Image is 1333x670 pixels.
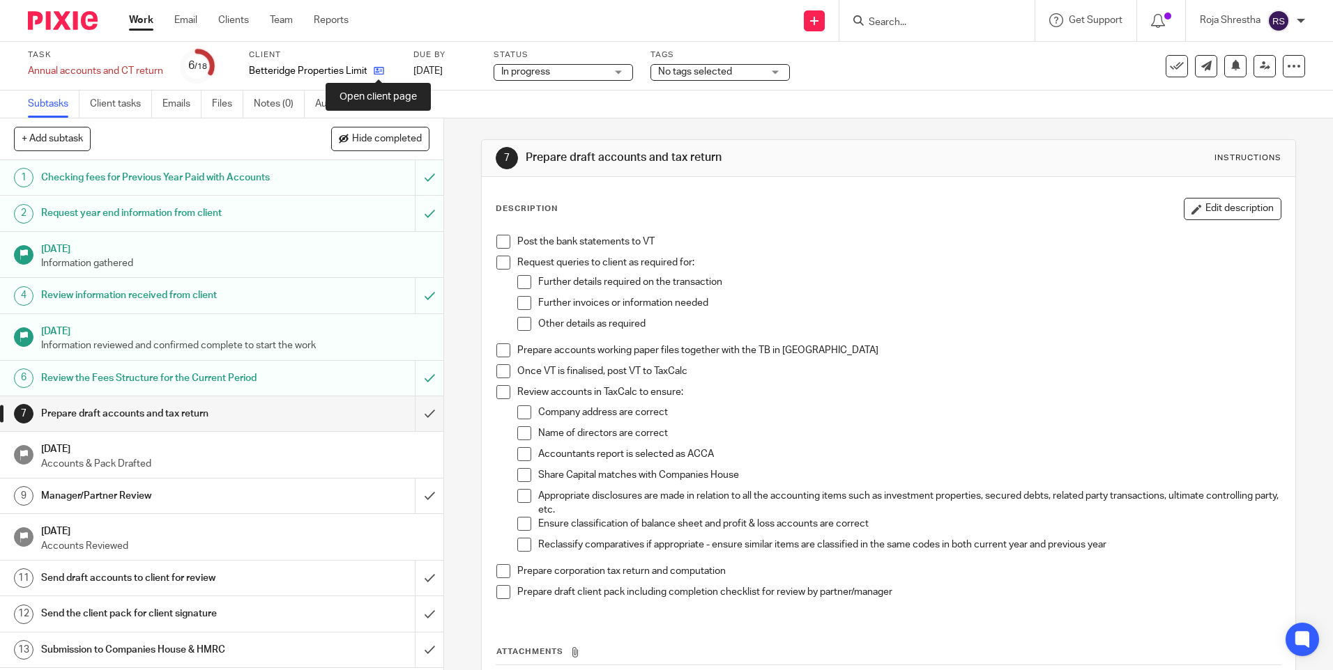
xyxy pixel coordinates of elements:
[14,286,33,306] div: 4
[314,13,349,27] a: Reports
[14,568,33,588] div: 11
[212,91,243,118] a: Files
[162,91,201,118] a: Emails
[538,317,1280,331] p: Other details as required
[494,49,633,61] label: Status
[517,585,1280,599] p: Prepare draft client pack including completion checklist for review by partner/manager
[517,364,1280,378] p: Once VT is finalised, post VT to TaxCalc
[867,17,993,29] input: Search
[14,368,33,388] div: 6
[496,147,518,169] div: 7
[517,564,1280,578] p: Prepare corporation tax return and computation
[14,127,91,150] button: + Add subtask
[650,49,790,61] label: Tags
[1184,198,1281,220] button: Edit description
[41,256,430,270] p: Information gathered
[1267,10,1290,32] img: svg%3E
[249,64,367,78] p: Betteridge Properties Limited
[28,64,163,78] div: Annual accounts and CT return
[249,49,396,61] label: Client
[658,67,732,77] span: No tags selected
[41,457,430,471] p: Accounts & Pack Drafted
[41,485,281,506] h1: Manager/Partner Review
[14,605,33,624] div: 12
[41,403,281,424] h1: Prepare draft accounts and tax return
[41,285,281,306] h1: Review information received from client
[41,368,281,389] h1: Review the Fees Structure for the Current Period
[28,49,163,61] label: Task
[218,13,249,27] a: Clients
[413,49,476,61] label: Due by
[538,468,1280,482] p: Share Capital matches with Companies House
[270,13,293,27] a: Team
[501,67,550,77] span: In progress
[538,517,1280,531] p: Ensure classification of balance sheet and profit & loss accounts are correct
[413,66,443,76] span: [DATE]
[538,275,1280,289] p: Further details required on the transaction
[1200,13,1260,27] p: Roja Shrestha
[331,127,429,150] button: Hide completed
[41,167,281,188] h1: Checking fees for Previous Year Paid with Accounts
[538,447,1280,461] p: Accountants report is selected as ACCA
[41,321,430,338] h1: [DATE]
[14,486,33,506] div: 9
[526,150,918,165] h1: Prepare draft accounts and tax return
[496,648,563,655] span: Attachments
[517,256,1280,270] p: Request queries to client as required for:
[41,439,430,456] h1: [DATE]
[315,91,369,118] a: Audit logs
[195,63,207,70] small: /18
[41,603,281,624] h1: Send the client pack for client signature
[41,338,430,352] p: Information reviewed and confirmed complete to start the work
[41,239,430,256] h1: [DATE]
[538,296,1280,310] p: Further invoices or information needed
[538,426,1280,440] p: Name of directors are correct
[1069,15,1122,25] span: Get Support
[41,568,281,589] h1: Send draft accounts to client for review
[538,538,1280,552] p: Reclassify comparatives if appropriate - ensure similar items are classified in the same codes in...
[129,13,153,27] a: Work
[14,168,33,187] div: 1
[517,235,1280,249] p: Post the bank statements to VT
[41,521,430,538] h1: [DATE]
[538,489,1280,517] p: Appropriate disclosures are made in relation to all the accounting items such as investment prope...
[14,404,33,423] div: 7
[28,11,98,30] img: Pixie
[1214,153,1281,164] div: Instructions
[14,640,33,660] div: 13
[41,203,281,224] h1: Request year end information from client
[188,58,207,74] div: 6
[254,91,305,118] a: Notes (0)
[41,639,281,660] h1: Submission to Companies House & HMRC
[28,91,79,118] a: Subtasks
[517,385,1280,399] p: Review accounts in TaxCalc to ensure:
[174,13,197,27] a: Email
[41,539,430,553] p: Accounts Reviewed
[517,343,1280,357] p: Prepare accounts working paper files together with the TB in [GEOGRAPHIC_DATA]
[496,203,558,215] p: Description
[14,204,33,224] div: 2
[538,405,1280,419] p: Company address are correct
[352,134,422,145] span: Hide completed
[90,91,152,118] a: Client tasks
